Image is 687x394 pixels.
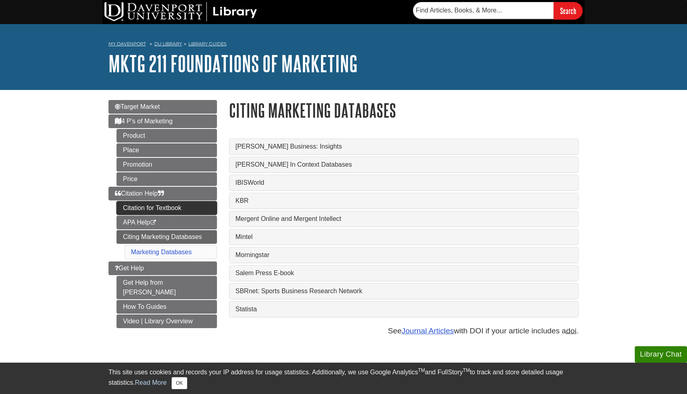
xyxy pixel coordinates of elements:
button: Close [172,377,187,389]
a: Citation Help [108,187,217,200]
a: SBRnet: Sports Business Research Network [235,288,572,295]
span: 4 P's of Marketing [115,118,173,125]
a: Video | Library Overview [117,314,217,328]
button: Library Chat [635,346,687,363]
p: See with DOI if your article includes a . [229,325,579,337]
a: [PERSON_NAME] Business: Insights [235,143,572,150]
span: Citation Help [115,190,164,197]
a: Target Market [108,100,217,114]
a: Price [117,172,217,186]
span: Target Market [115,103,160,110]
a: Morningstar [235,251,572,259]
a: Citation for Textbook [117,201,217,215]
a: APA Help [117,216,217,229]
a: Read More [135,379,167,386]
a: Get Help from [PERSON_NAME] [117,276,217,299]
a: Citing Marketing Databases [117,230,217,244]
input: Find Articles, Books, & More... [413,2,554,19]
a: Salem Press E-book [235,269,572,277]
a: Marketing Databases [131,249,192,255]
span: Get Help [115,265,144,272]
a: Promotion [117,158,217,171]
a: 4 P's of Marketing [108,114,217,128]
a: Product [117,129,217,143]
input: Search [554,2,583,19]
a: Mintel [235,233,572,241]
nav: breadcrumb [108,39,579,51]
a: Mergent Online and Mergent Intellect [235,215,572,223]
a: Get Help [108,261,217,275]
abbr: digital object identifier such as 10.1177/‌1032373210373619 [566,327,577,335]
a: Statista [235,306,572,313]
sup: TM [463,367,470,373]
img: DU Library [104,2,257,21]
h1: Citing Marketing Databases [229,100,579,120]
a: Library Guides [188,41,227,47]
a: How To Guides [117,300,217,314]
form: Searches DU Library's articles, books, and more [413,2,583,19]
i: This link opens in a new window [150,220,157,225]
a: Place [117,143,217,157]
div: Guide Page Menu [108,100,217,328]
a: MKTG 211 Foundations of Marketing [108,51,358,76]
sup: TM [418,367,425,373]
a: My Davenport [108,41,146,47]
a: DU Library [154,41,182,47]
div: This site uses cookies and records your IP address for usage statistics. Additionally, we use Goo... [108,367,579,389]
a: KBR [235,197,572,204]
a: IBISWorld [235,179,572,186]
a: Journal Articles [402,327,454,335]
a: [PERSON_NAME] In Context Databases [235,161,572,168]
